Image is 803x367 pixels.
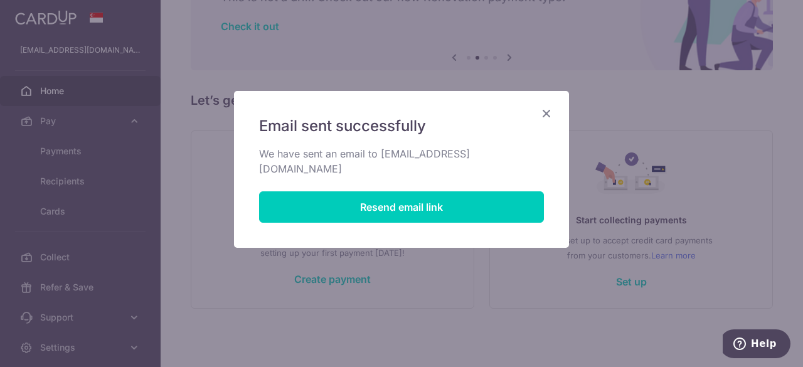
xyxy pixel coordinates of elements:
p: We have sent an email to [EMAIL_ADDRESS][DOMAIN_NAME] [259,146,544,176]
span: Email sent successfully [259,116,426,136]
iframe: Opens a widget where you can find more information [723,329,790,361]
button: Close [539,106,554,121]
button: Resend email link [259,191,544,223]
